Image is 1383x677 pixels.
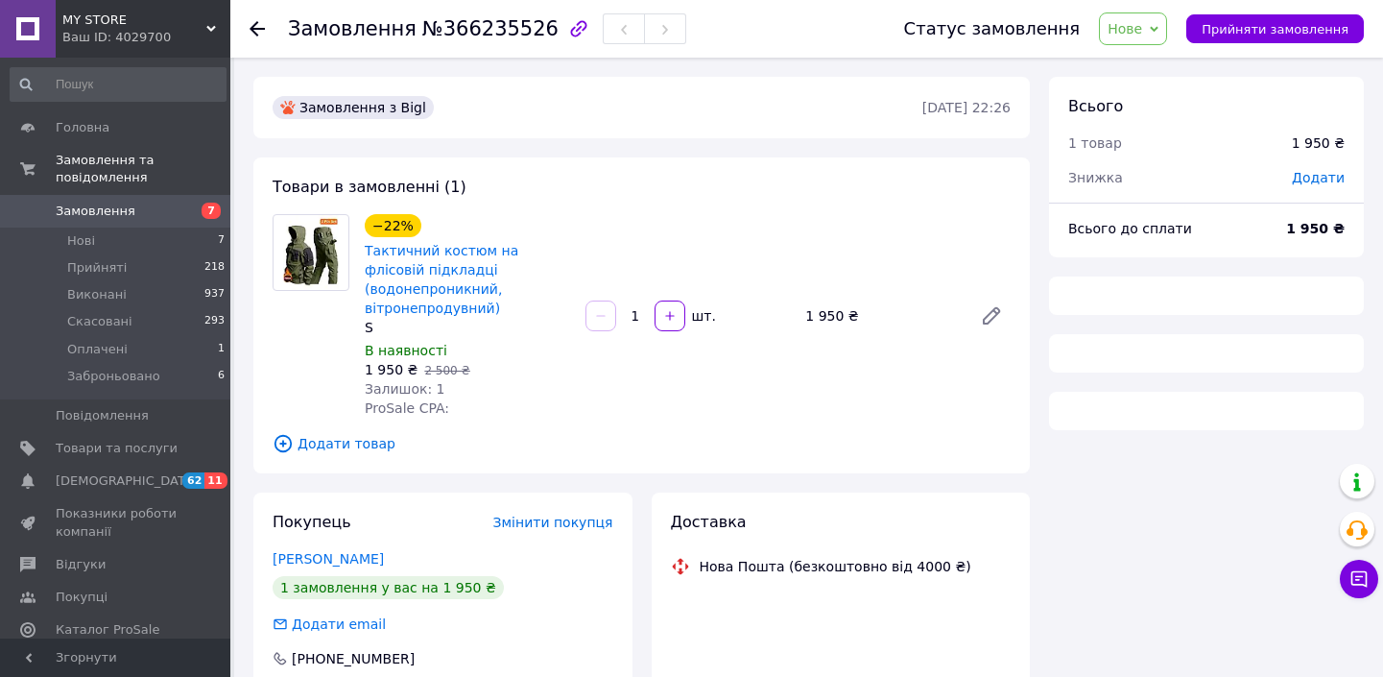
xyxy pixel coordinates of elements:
[1068,221,1192,236] span: Всього до сплати
[67,232,95,250] span: Нові
[202,203,221,219] span: 7
[1340,560,1378,598] button: Чат з покупцем
[290,649,417,668] div: [PHONE_NUMBER]
[67,286,127,303] span: Виконані
[1286,221,1345,236] b: 1 950 ₴
[204,259,225,277] span: 218
[1068,97,1123,115] span: Всього
[10,67,227,102] input: Пошук
[365,318,570,337] div: S
[56,203,135,220] span: Замовлення
[1186,14,1364,43] button: Прийняти замовлення
[218,368,225,385] span: 6
[695,557,976,576] div: Нова Пошта (безкоштовно від 4000 ₴)
[218,232,225,250] span: 7
[424,364,469,377] span: 2 500 ₴
[288,17,417,40] span: Замовлення
[365,362,417,377] span: 1 950 ₴
[67,341,128,358] span: Оплачені
[365,400,449,416] span: ProSale CPA:
[904,19,1081,38] div: Статус замовлення
[67,259,127,277] span: Прийняті
[56,407,149,424] span: Повідомлення
[271,615,388,634] div: Додати email
[972,297,1011,335] a: Редагувати
[62,12,206,29] span: MY STORE
[218,341,225,358] span: 1
[56,621,159,639] span: Каталог ProSale
[67,313,132,330] span: Скасовані
[204,472,227,489] span: 11
[273,178,466,196] span: Товари в замовленні (1)
[56,472,198,490] span: [DEMOGRAPHIC_DATA]
[687,306,718,326] div: шт.
[204,313,225,330] span: 293
[250,19,265,38] div: Повернутися назад
[67,368,160,385] span: Заброньовано
[798,302,965,329] div: 1 950 ₴
[204,286,225,303] span: 937
[365,381,445,397] span: Залишок: 1
[1108,21,1142,36] span: Нове
[273,551,384,567] a: [PERSON_NAME]
[365,243,518,316] a: Тактичний костюм на флісовій підкладці (водонепроникний, вітронепродувний)
[493,515,613,530] span: Змінити покупця
[56,119,109,136] span: Головна
[62,29,230,46] div: Ваш ID: 4029700
[56,589,107,606] span: Покупці
[1068,135,1122,151] span: 1 товар
[671,513,747,531] span: Доставка
[273,96,434,119] div: Замовлення з Bigl
[56,505,178,540] span: Показники роботи компанії
[922,100,1011,115] time: [DATE] 22:26
[1292,170,1345,185] span: Додати
[365,343,447,358] span: В наявності
[365,214,421,237] div: −22%
[182,472,204,489] span: 62
[56,556,106,573] span: Відгуки
[56,440,178,457] span: Товари та послуги
[283,215,340,290] img: Тактичний костюм на флісовій підкладці (водонепроникний, вітронепродувний)
[56,152,230,186] span: Замовлення та повідомлення
[1068,170,1123,185] span: Знижка
[273,433,1011,454] span: Додати товар
[422,17,559,40] span: №366235526
[290,615,388,634] div: Додати email
[1292,133,1345,153] div: 1 950 ₴
[1202,22,1348,36] span: Прийняти замовлення
[273,513,351,531] span: Покупець
[273,576,504,599] div: 1 замовлення у вас на 1 950 ₴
